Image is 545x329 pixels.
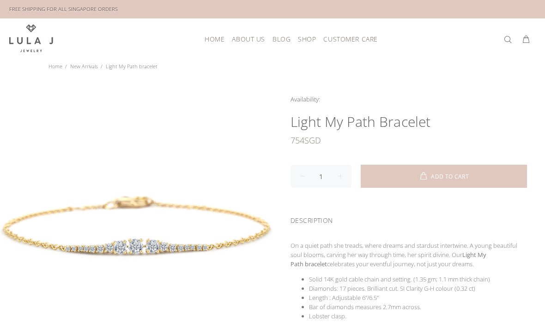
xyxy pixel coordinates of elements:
[309,311,527,321] li: Lobster clasp.
[291,204,527,233] div: DESCRIPTION
[361,165,527,188] button: ADD TO CART
[291,131,527,150] div: SGD
[294,32,320,46] a: SHOP
[269,32,294,46] a: BLOG
[9,4,118,14] div: FREE SHIPPING FOR ALL SINGAPORE ORDERS
[70,63,98,70] a: New Arrivals
[291,95,320,103] span: Availability:
[291,113,527,131] h1: Light My Path bracelet
[291,131,304,150] span: 754
[323,36,377,42] span: CUSTOMER CARE
[309,284,527,293] li: Diamonds: 17 pieces. Brilliant cut. SI Clarity G-H colour (0.32 ct)
[106,63,157,70] span: Light My Path bracelet
[309,275,527,284] li: Solid 14K gold cable chain and setting. (1.35 gm; 1.1 mm thick chain)
[201,32,228,46] a: HOME
[320,32,377,46] a: CUSTOMER CARE
[205,36,224,42] span: HOME
[291,241,527,269] p: On a quiet path she treads, where dreams and stardust intertwine. A young beautiful soul blooms, ...
[272,36,291,42] span: BLOG
[298,36,316,42] span: SHOP
[48,63,62,70] a: Home
[232,36,265,42] span: ABOUT US
[309,293,527,302] li: Length : Adjustable 6”/6.5”
[309,302,527,311] li: Bar of diamonds measures 2.7mm across.
[228,32,268,46] a: ABOUT US
[431,174,469,179] span: ADD TO CART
